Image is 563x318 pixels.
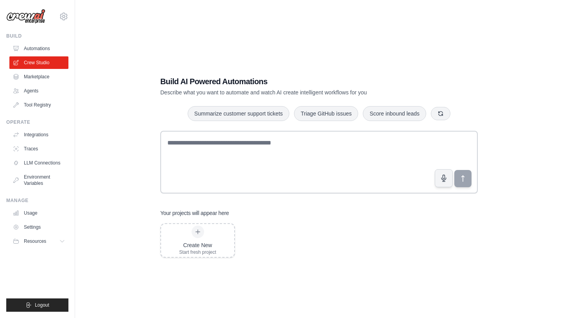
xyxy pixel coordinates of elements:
[9,221,68,233] a: Settings
[160,89,423,96] p: Describe what you want to automate and watch AI create intelligent workflows for you
[9,42,68,55] a: Automations
[6,197,68,204] div: Manage
[9,56,68,69] a: Crew Studio
[35,302,49,308] span: Logout
[9,171,68,190] a: Environment Variables
[9,128,68,141] a: Integrations
[6,9,45,24] img: Logo
[6,33,68,39] div: Build
[9,99,68,111] a: Tool Registry
[294,106,358,121] button: Triage GitHub issues
[431,107,450,120] button: Get new suggestions
[9,70,68,83] a: Marketplace
[9,157,68,169] a: LLM Connections
[179,249,216,255] div: Start fresh project
[160,76,423,87] h1: Build AI Powered Automations
[9,235,68,248] button: Resources
[363,106,426,121] button: Score inbound leads
[188,106,289,121] button: Summarize customer support tickets
[160,209,229,217] h3: Your projects will appear here
[6,298,68,312] button: Logout
[435,169,453,187] button: Click to speak your automation idea
[9,143,68,155] a: Traces
[9,207,68,219] a: Usage
[179,241,216,249] div: Create New
[6,119,68,125] div: Operate
[24,238,46,244] span: Resources
[9,85,68,97] a: Agents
